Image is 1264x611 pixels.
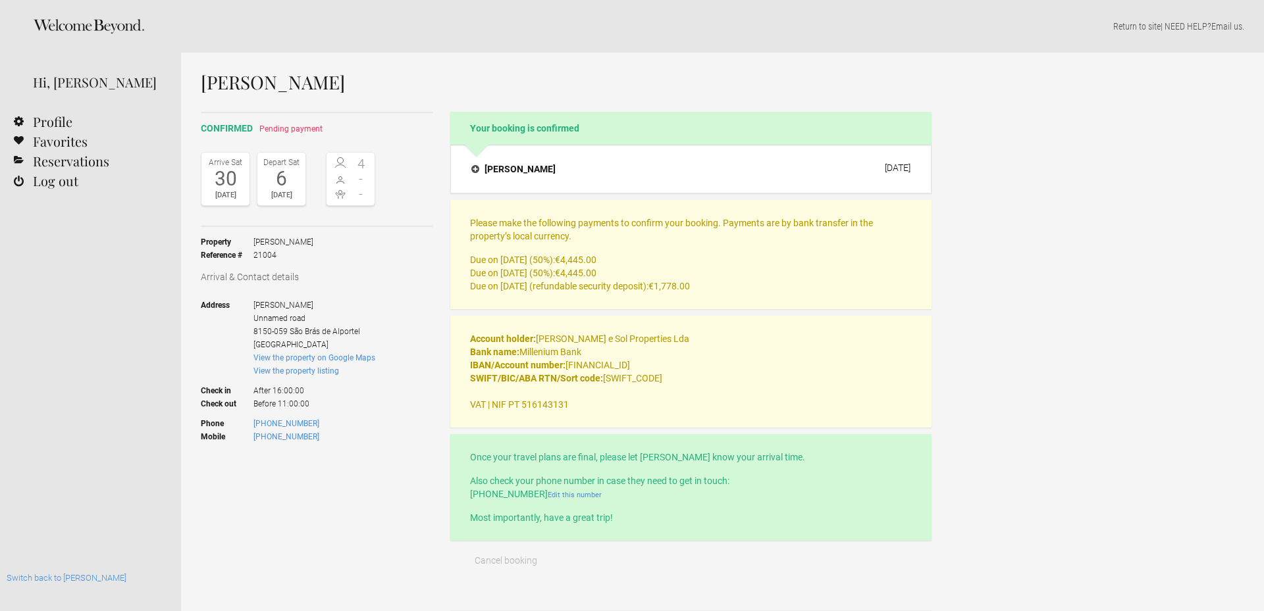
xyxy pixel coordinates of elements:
[201,249,253,262] strong: Reference #
[885,162,910,173] div: [DATE]
[205,156,246,169] div: Arrive Sat
[7,573,126,583] a: Switch back to [PERSON_NAME]
[205,189,246,202] div: [DATE]
[470,373,603,383] strong: SWIFT/BIC/ABA RTN/Sort code:
[253,301,313,310] span: [PERSON_NAME]
[201,299,253,351] strong: Address
[470,347,519,357] strong: Bank name:
[470,451,912,464] p: Once your travel plans are final, please let [PERSON_NAME] know your arrival time.
[470,216,912,243] p: Please make the following payments to confirm your booking. Payments are by bank transfer in the ...
[253,235,313,249] span: [PERSON_NAME]
[648,281,690,291] flynt-currency: €1,778.00
[253,419,319,428] a: [PHONE_NUMBER]
[461,155,921,183] button: [PERSON_NAME] [DATE]
[471,162,556,176] h4: [PERSON_NAME]
[201,122,433,135] h2: confirmed
[261,189,302,202] div: [DATE]
[201,235,253,249] strong: Property
[253,249,313,262] span: 21004
[253,366,339,376] a: View the property listing
[470,360,566,370] strong: IBAN/Account number:
[201,378,253,397] strong: Check in
[475,555,537,566] span: Cancel booking
[351,172,372,185] span: -
[261,169,302,189] div: 6
[253,397,375,410] span: Before 11:00:00
[555,255,596,265] flynt-currency: €4,445.00
[253,340,329,349] span: [GEOGRAPHIC_DATA]
[351,157,372,170] span: 4
[1211,21,1242,32] a: Email us
[253,378,375,397] span: After 16:00:00
[470,253,912,293] p: Due on [DATE] (50%): Due on [DATE] (50%): Due on [DATE] (refundable security deposit):
[470,511,912,524] p: Most importantly, have a great trip!
[201,430,253,443] strong: Mobile
[201,397,253,410] strong: Check out
[261,156,302,169] div: Depart Sat
[201,20,1244,33] p: | NEED HELP? .
[450,547,562,574] button: Cancel booking
[450,112,932,145] h2: Your booking is confirmed
[253,314,305,323] span: Unnamed road
[253,353,375,362] a: View the property on Google Maps
[205,169,246,189] div: 30
[470,332,912,411] p: [PERSON_NAME] e Sol Properties Lda Millenium Bank [FINANCIAL_ID] [SWIFT_CODE] VAT | NIF PT 516143131
[201,72,932,92] h1: [PERSON_NAME]
[351,187,372,201] span: -
[259,124,323,134] span: Pending payment
[33,72,161,92] div: Hi, [PERSON_NAME]
[201,417,253,430] strong: Phone
[555,268,596,278] flynt-currency: €4,445.00
[470,333,536,344] strong: Account holder:
[290,327,360,336] span: São Brás de Alportel
[1113,21,1161,32] a: Return to site
[253,432,319,441] a: [PHONE_NUMBER]
[253,327,288,336] span: 8150-059
[470,474,912,501] p: Also check your phone number in case they need to get in touch: [PHONE_NUMBER]
[201,270,433,283] h3: Arrival & Contact details
[548,491,602,499] a: Edit this number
